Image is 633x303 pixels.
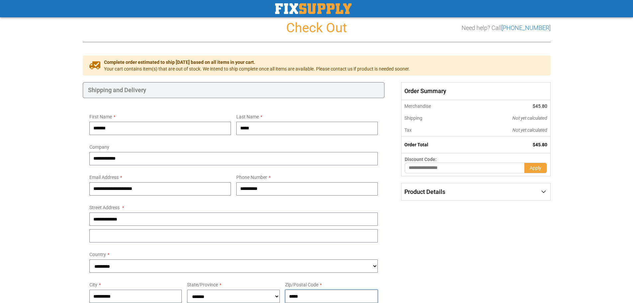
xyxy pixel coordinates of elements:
span: Apply [530,165,541,171]
a: store logo [275,3,352,14]
span: Discount Code: [405,157,437,162]
span: Company [89,144,109,150]
strong: Order Total [404,142,428,147]
span: Country [89,252,106,257]
span: Phone Number [236,175,267,180]
span: Complete order estimated to ship [DATE] based on all items in your cart. [104,59,410,66]
img: Fix Industrial Supply [275,3,352,14]
span: City [89,282,97,287]
span: Product Details [404,188,445,195]
span: First Name [89,114,112,119]
div: Shipping and Delivery [83,82,385,98]
a: [PHONE_NUMBER] [501,24,551,31]
h1: Check Out [83,21,551,35]
span: Email Address [89,175,119,180]
th: Merchandise [401,100,468,112]
span: Street Address [89,205,120,210]
span: Your cart contains item(s) that are out of stock. We intend to ship complete once all items are a... [104,66,410,72]
span: Zip/Postal Code [285,282,318,287]
button: Apply [524,163,547,173]
span: Last Name [236,114,259,119]
th: Tax [401,124,468,136]
span: Not yet calculated [512,127,547,133]
span: Not yet calculated [512,115,547,121]
span: Shipping [404,115,422,121]
span: Order Summary [401,82,550,100]
span: $45.80 [533,103,547,109]
span: State/Province [187,282,218,287]
span: $45.80 [533,142,547,147]
h3: Need help? Call [462,25,551,31]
